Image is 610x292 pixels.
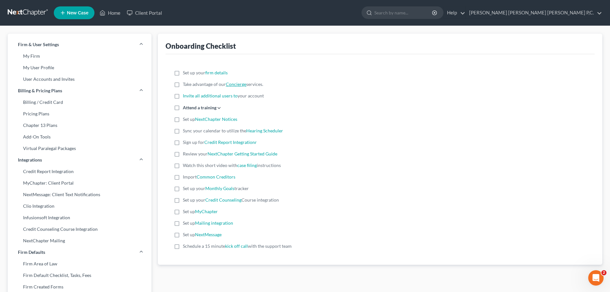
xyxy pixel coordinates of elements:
a: Credit Counseling Course Integration [8,223,151,235]
a: Firm Default Checklist, Tasks, Fees [8,270,151,281]
a: Monthly Goals [205,186,234,191]
a: Common Creditors [197,174,235,179]
span: Set up [183,220,233,226]
a: kick off call [225,243,248,249]
a: Firm Area of Law [8,258,151,270]
label: Attend a training [183,104,216,111]
span: Take advantage of our services. [183,81,263,87]
span: Sync your calendar to utilize the [183,128,283,133]
span: Watch this short video with instructions [183,163,281,168]
a: Firm Defaults [8,246,151,258]
span: Integrations [18,157,42,163]
a: NextMessage: Client Text Notifications [8,189,151,200]
a: NextMessage [195,232,222,237]
a: Credit Counseling [205,197,241,203]
a: My Firm [8,50,151,62]
span: Import [183,174,235,179]
span: Firm Defaults [18,249,45,255]
a: Billing & Pricing Plans [8,85,151,96]
a: Add-On Tools [8,131,151,143]
div: Onboarding Checklist [166,41,236,51]
iframe: Intercom live chat [588,270,604,286]
a: Infusionsoft Integration [8,212,151,223]
a: Concierge [226,81,246,87]
span: Schedule a 15 minute with the support team [183,243,292,249]
a: Firm & User Settings [8,39,151,50]
span: Set up [183,232,222,237]
a: MyChapter: Client Portal [8,177,151,189]
a: Invite all additional users to [183,93,238,98]
a: Credit Report Integrationr [204,139,257,145]
a: [PERSON_NAME] [PERSON_NAME] [PERSON_NAME] P,C. [466,7,602,19]
a: Virtual Paralegal Packages [8,143,151,154]
span: your account [183,93,264,98]
a: Clio Integration [8,200,151,212]
a: User Accounts and Invites [8,73,151,85]
a: Pricing Plans [8,108,151,120]
a: Chapter 13 Plans [8,120,151,131]
span: Sign up for [183,139,257,145]
input: Search by name... [374,7,433,19]
a: Home [96,7,124,19]
a: Client Portal [124,7,165,19]
a: MyChapter [195,209,218,214]
a: NextChapter Notices [195,116,237,122]
span: New Case [67,11,88,15]
span: Set up your tracker [183,186,249,191]
a: My User Profile [8,62,151,73]
a: NextChapter Mailing [8,235,151,246]
a: Credit Report Integration [8,166,151,177]
span: Set up your [183,70,228,75]
a: Billing / Credit Card [8,96,151,108]
a: case filing [237,163,257,168]
a: Help [444,7,465,19]
span: Review your [183,151,277,156]
a: NextChapter Getting Started Guide [207,151,277,156]
a: Hearing Scheduler [246,128,283,133]
span: Billing & Pricing Plans [18,88,62,94]
span: Set up [183,209,218,214]
a: Integrations [8,154,151,166]
span: Set up [183,116,237,122]
span: Set up your Course integration [183,197,279,203]
a: Mailing integration [195,220,233,226]
span: 2 [601,270,606,275]
a: firm details [205,70,228,75]
span: Firm & User Settings [18,41,59,48]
